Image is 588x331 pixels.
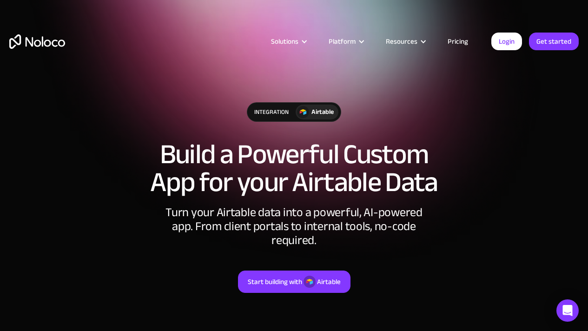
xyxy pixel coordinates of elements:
a: home [9,34,65,49]
div: Turn your Airtable data into a powerful, AI-powered app. From client portals to internal tools, n... [155,205,434,247]
div: Platform [317,35,374,47]
a: Pricing [436,35,480,47]
div: Resources [374,35,436,47]
div: Solutions [259,35,317,47]
a: Login [491,33,522,50]
a: Get started [529,33,579,50]
div: Open Intercom Messenger [556,299,579,322]
h1: Build a Powerful Custom App for your Airtable Data [9,140,579,196]
div: Solutions [271,35,298,47]
div: Resources [386,35,417,47]
div: integration [247,103,296,121]
div: Start building with [248,276,302,288]
a: Start building withAirtable [238,271,350,293]
div: Airtable [311,107,334,117]
div: Airtable [317,276,341,288]
div: Platform [329,35,356,47]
